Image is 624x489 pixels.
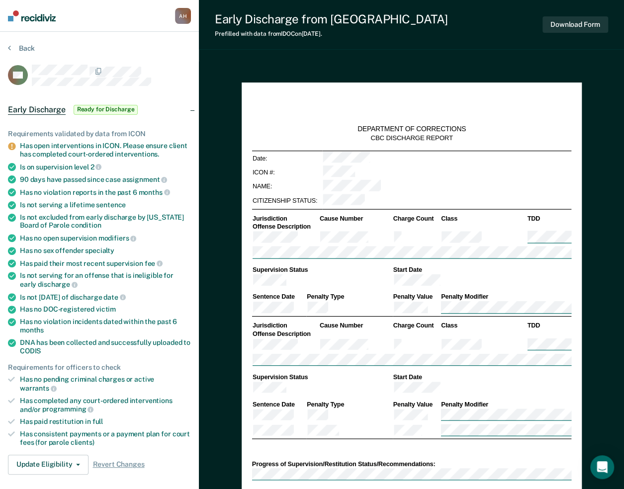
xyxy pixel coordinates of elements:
[252,322,319,329] th: Jurisdiction
[252,214,319,222] th: Jurisdiction
[139,188,170,196] span: months
[20,188,191,197] div: Has no violation reports in the past 6
[8,105,66,115] span: Early Discharge
[20,163,191,171] div: Is on supervision level
[392,293,440,301] th: Penalty Value
[440,322,526,329] th: Class
[38,280,78,288] span: discharge
[71,438,94,446] span: clients)
[92,460,144,469] span: Revert Changes
[252,165,322,179] td: ICON #:
[96,305,116,313] span: victim
[392,266,571,274] th: Start Date
[20,338,191,355] div: DNA has been collected and successfully uploaded to
[252,293,306,301] th: Sentence Date
[392,373,571,381] th: Start Date
[252,266,392,274] th: Supervision Status
[306,400,392,408] th: Penalty Type
[85,246,114,254] span: specialty
[8,455,89,475] button: Update Eligibility
[8,10,56,21] img: Recidiviz
[92,417,103,425] span: full
[42,405,93,413] span: programming
[175,8,191,24] div: A H
[319,322,392,329] th: Cause Number
[252,400,306,408] th: Sentence Date
[20,326,44,334] span: months
[20,234,191,243] div: Has no open supervision
[542,16,608,33] button: Download Form
[20,318,191,334] div: Has no violation incidents dated within the past 6
[20,397,191,413] div: Has completed any court-ordered interventions and/or
[252,194,322,208] td: CITIZENSHIP STATUS:
[20,347,41,355] span: CODIS
[175,8,191,24] button: AH
[122,175,167,183] span: assignment
[392,322,440,329] th: Charge Count
[8,44,35,53] button: Back
[8,130,191,138] div: Requirements validated by data from ICON
[370,134,452,142] div: CBC DISCHARGE REPORT
[20,271,191,288] div: Is not serving for an offense that is ineligible for early
[392,400,440,408] th: Penalty Value
[20,430,191,447] div: Has consistent payments or a payment plan for court fees (for parole
[20,259,191,268] div: Has paid their most recent supervision
[20,142,191,159] div: Has open interventions in ICON. Please ensure client has completed court-ordered interventions.
[71,221,101,229] span: condition
[20,246,191,255] div: Has no sex offender
[252,222,319,230] th: Offense Description
[392,214,440,222] th: Charge Count
[20,375,191,392] div: Has no pending criminal charges or active
[98,234,137,242] span: modifiers
[252,373,392,381] th: Supervision Status
[440,214,526,222] th: Class
[20,201,191,209] div: Is not serving a lifetime
[357,125,465,134] div: DEPARTMENT OF CORRECTIONS
[103,293,125,301] span: date
[319,214,392,222] th: Cause Number
[20,305,191,314] div: Has no DOC-registered
[215,30,448,37] div: Prefilled with data from IDOC on [DATE] .
[215,12,448,26] div: Early Discharge from [GEOGRAPHIC_DATA]
[440,400,571,408] th: Penalty Modifier
[20,175,191,184] div: 90 days have passed since case
[306,293,392,301] th: Penalty Type
[90,163,102,171] span: 2
[252,329,319,337] th: Offense Description
[527,214,571,222] th: TDD
[20,213,191,230] div: Is not excluded from early discharge by [US_STATE] Board of Parole
[96,201,126,209] span: sentence
[252,151,322,165] td: Date:
[252,460,571,468] div: Progress of Supervision/Restitution Status/Recommendations:
[145,259,163,267] span: fee
[20,417,191,426] div: Has paid restitution in
[20,293,191,302] div: Is not [DATE] of discharge
[8,363,191,372] div: Requirements for officers to check
[440,293,571,301] th: Penalty Modifier
[74,105,138,115] span: Ready for Discharge
[20,384,57,392] span: warrants
[590,455,614,479] div: Open Intercom Messenger
[527,322,571,329] th: TDD
[252,179,322,194] td: NAME:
